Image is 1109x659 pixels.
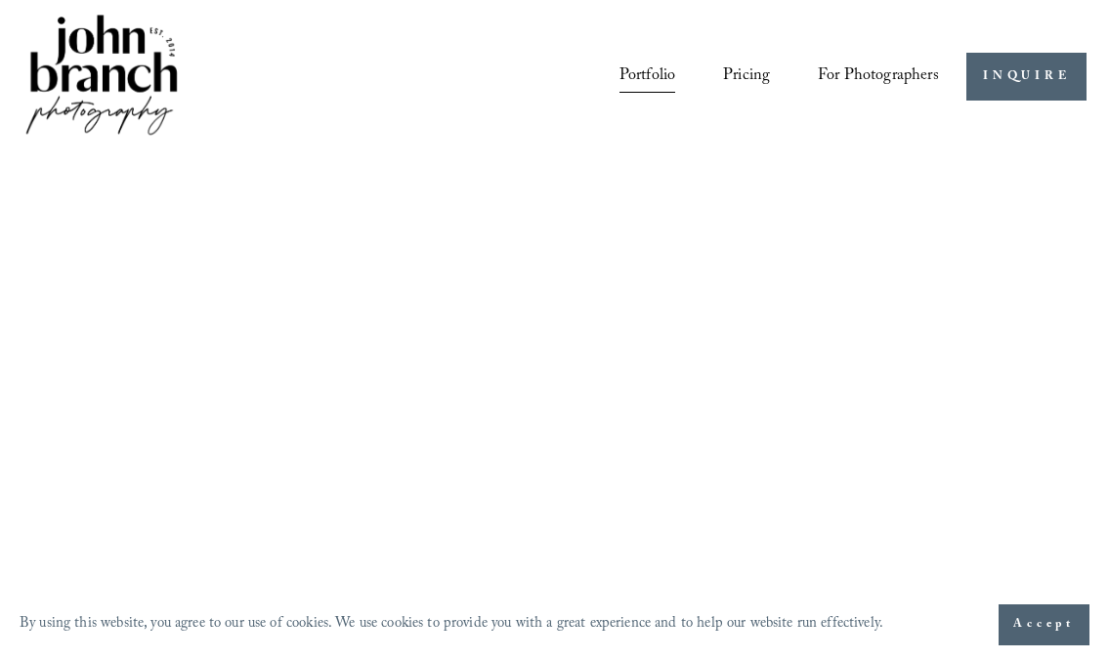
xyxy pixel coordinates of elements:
img: John Branch IV Photography [22,11,181,143]
a: folder dropdown [818,60,939,94]
p: By using this website, you agree to our use of cookies. We use cookies to provide you with a grea... [20,610,883,638]
a: Pricing [723,60,770,94]
a: INQUIRE [966,53,1087,101]
span: Accept [1013,615,1075,635]
a: Portfolio [619,60,675,94]
button: Accept [999,604,1089,645]
span: For Photographers [818,62,939,93]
